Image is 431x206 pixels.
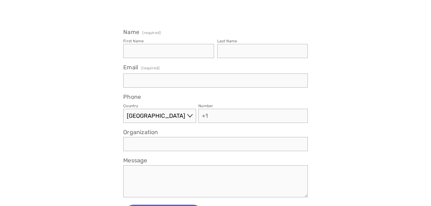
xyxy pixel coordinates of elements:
span: (required) [142,31,161,35]
span: +1 [199,109,211,123]
span: Organization [123,129,158,136]
span: Message [123,157,147,164]
div: Country [123,104,138,108]
span: Name [123,29,139,36]
span: (required) [141,64,160,72]
div: Number [198,104,213,108]
iframe: Chat Widget [399,175,431,206]
div: Last Name [217,39,237,43]
span: Email [123,64,138,71]
span: Phone [123,93,141,100]
div: First Name [123,39,144,43]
